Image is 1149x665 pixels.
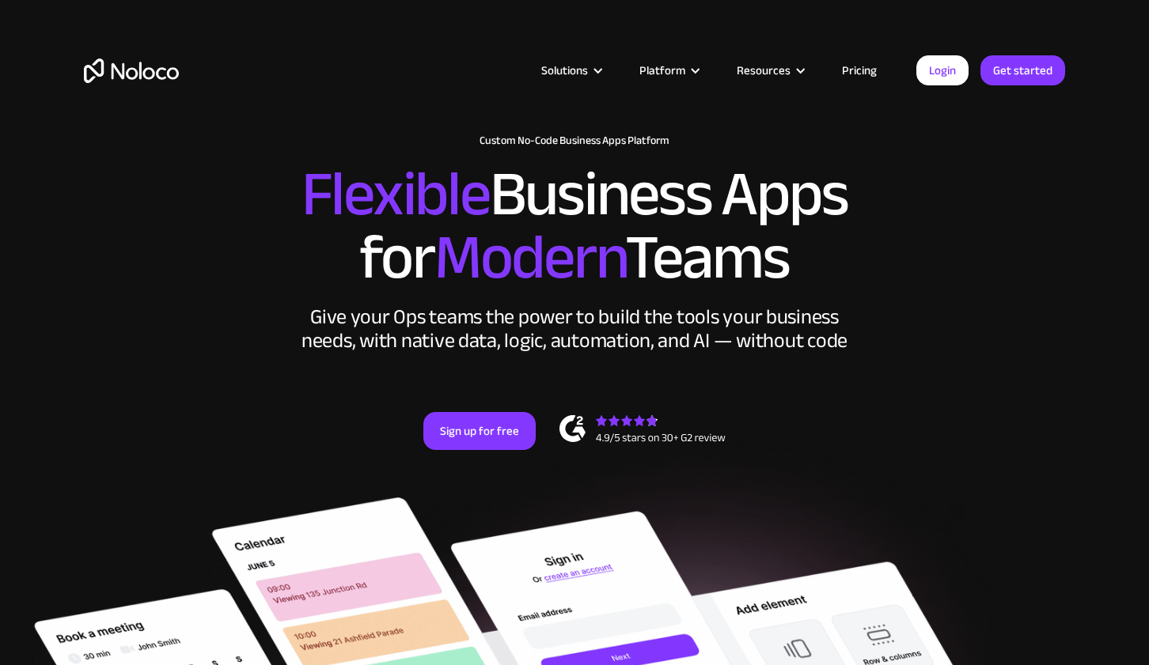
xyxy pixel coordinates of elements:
[980,55,1065,85] a: Get started
[298,305,851,353] div: Give your Ops teams the power to build the tools your business needs, with native data, logic, au...
[620,60,717,81] div: Platform
[301,135,490,253] span: Flexible
[822,60,897,81] a: Pricing
[423,412,536,450] a: Sign up for free
[916,55,969,85] a: Login
[541,60,588,81] div: Solutions
[434,198,625,316] span: Modern
[521,60,620,81] div: Solutions
[717,60,822,81] div: Resources
[639,60,685,81] div: Platform
[84,163,1065,289] h2: Business Apps for Teams
[84,59,179,83] a: home
[737,60,791,81] div: Resources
